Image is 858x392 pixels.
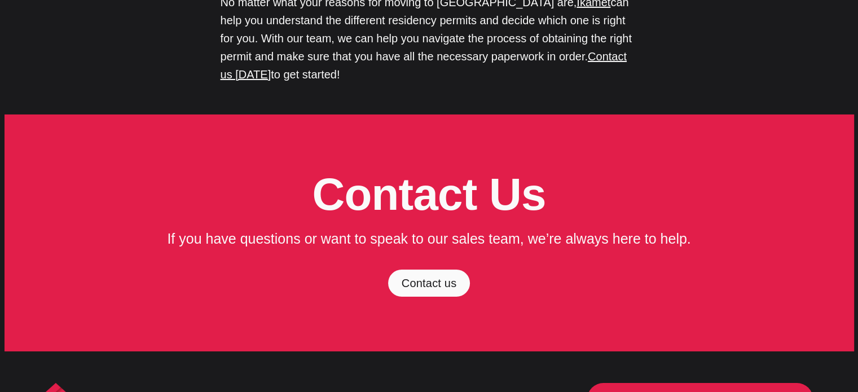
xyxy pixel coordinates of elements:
a: Contact us [388,270,470,297]
a: Contact us [DATE] [221,50,627,81]
span: If you have questions or want to speak to our sales team, we’re always here to help. [167,231,690,246]
strong: Contact Us [312,169,545,219]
